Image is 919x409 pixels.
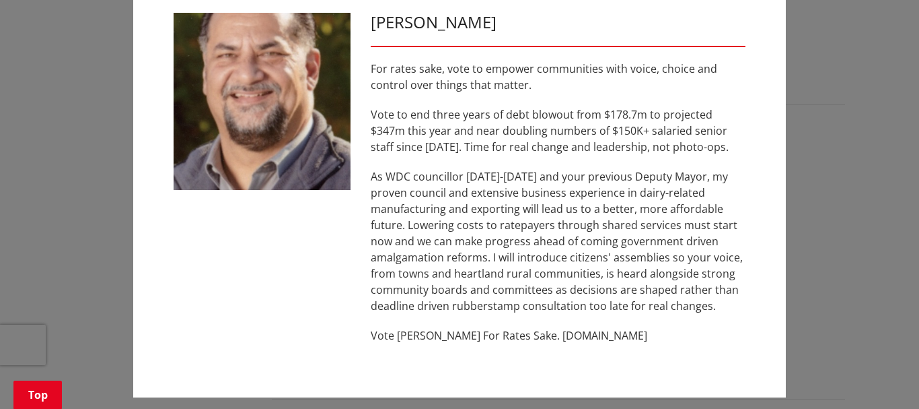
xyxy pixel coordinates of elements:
[371,168,745,314] p: As WDC councillor [DATE]-[DATE] and your previous Deputy Mayor, my proven council and extensive b...
[371,61,745,93] p: For rates sake, vote to empower communities with voice, choice and control over things that matter.
[13,381,62,409] a: Top
[857,352,906,401] iframe: Messenger Launcher
[371,327,745,344] p: Vote [PERSON_NAME] For Rates Sake. [DOMAIN_NAME]
[371,13,745,32] h3: [PERSON_NAME]
[174,13,351,190] img: WO-M__BECH_A__EWN4j
[371,106,745,155] p: Vote to end three years of debt blowout from $178.7m to projected $347m this year and near doubli...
